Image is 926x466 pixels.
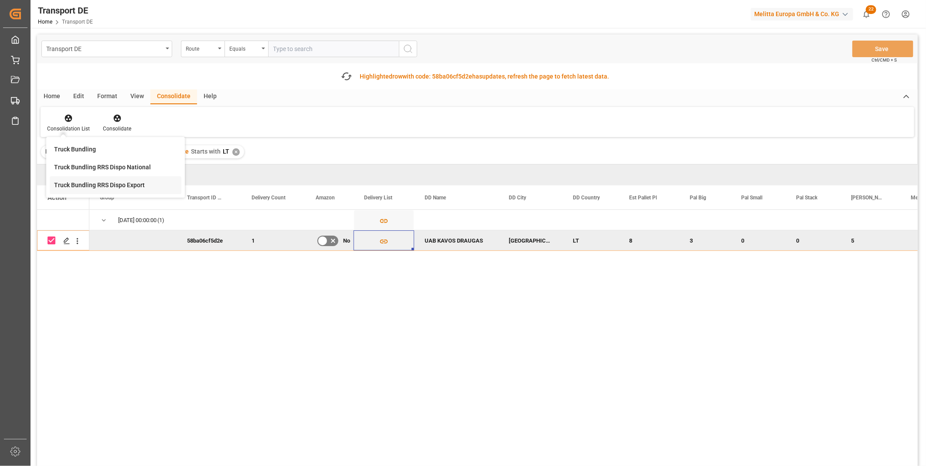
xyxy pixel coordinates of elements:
input: Type to search [268,41,399,57]
div: Truck Bundling [54,145,96,154]
span: LT [223,148,229,155]
span: DD City [509,195,526,201]
div: Transport DE [38,4,93,17]
button: Melitta Europa GmbH & Co. KG [751,6,857,22]
div: LT [562,230,619,250]
button: Save [852,41,913,57]
div: ✕ [232,148,240,156]
span: Pal Small [741,195,763,201]
div: Transport DE [46,43,163,54]
span: Est Pallet Pl [629,195,657,201]
div: Press SPACE to deselect this row. [37,230,89,251]
a: Home [38,19,52,25]
div: 8 [619,230,679,250]
span: 22 [866,5,876,14]
div: 1 [241,230,305,250]
span: has [472,73,482,80]
div: Home [37,89,67,104]
button: Help Center [876,4,896,24]
div: 3 [679,230,731,250]
span: (1) [157,210,164,230]
span: row [392,73,402,80]
span: DD Name [425,195,446,201]
span: Delivery Count [252,195,286,201]
span: Filter : [45,148,63,155]
div: Highlighted with code: updates, refresh the page to fetch latest data. [360,72,609,81]
div: Edit [67,89,91,104]
div: 0 [731,230,786,250]
div: Equals [229,43,259,53]
div: 58ba06cf5d2e [177,230,241,250]
span: Transport ID Logward [187,195,223,201]
div: Consolidate [150,89,197,104]
span: No [343,231,350,251]
div: Help [197,89,223,104]
span: Pal Stack [796,195,817,201]
span: Ctrl/CMD + S [872,57,897,63]
span: DD Country [573,195,600,201]
div: [GEOGRAPHIC_DATA] [498,230,562,250]
div: Consolidation List [47,125,90,133]
button: open menu [181,41,225,57]
div: Format [91,89,124,104]
span: Delivery List [364,195,392,201]
div: View [124,89,150,104]
div: Consolidate [103,125,131,133]
div: Melitta Europa GmbH & Co. KG [751,8,853,21]
button: search button [399,41,417,57]
div: 0 [786,230,841,250]
button: open menu [225,41,268,57]
span: Starts with [191,148,221,155]
div: Press SPACE to select this row. [37,210,89,230]
span: Pal Big [690,195,706,201]
div: Truck Bundling RRS Dispo Export [54,181,145,190]
button: open menu [41,41,172,57]
button: show 22 new notifications [857,4,876,24]
div: [DATE] 00:00:00 [118,210,157,230]
div: Truck Bundling RRS Dispo National [54,163,151,172]
div: UAB KAVOS DRAUGAS [414,230,498,250]
span: Amazon [316,195,335,201]
span: [PERSON_NAME] [851,195,882,201]
div: Route [186,43,215,53]
div: 5 [841,230,900,250]
span: 58ba06cf5d2e [432,73,472,80]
